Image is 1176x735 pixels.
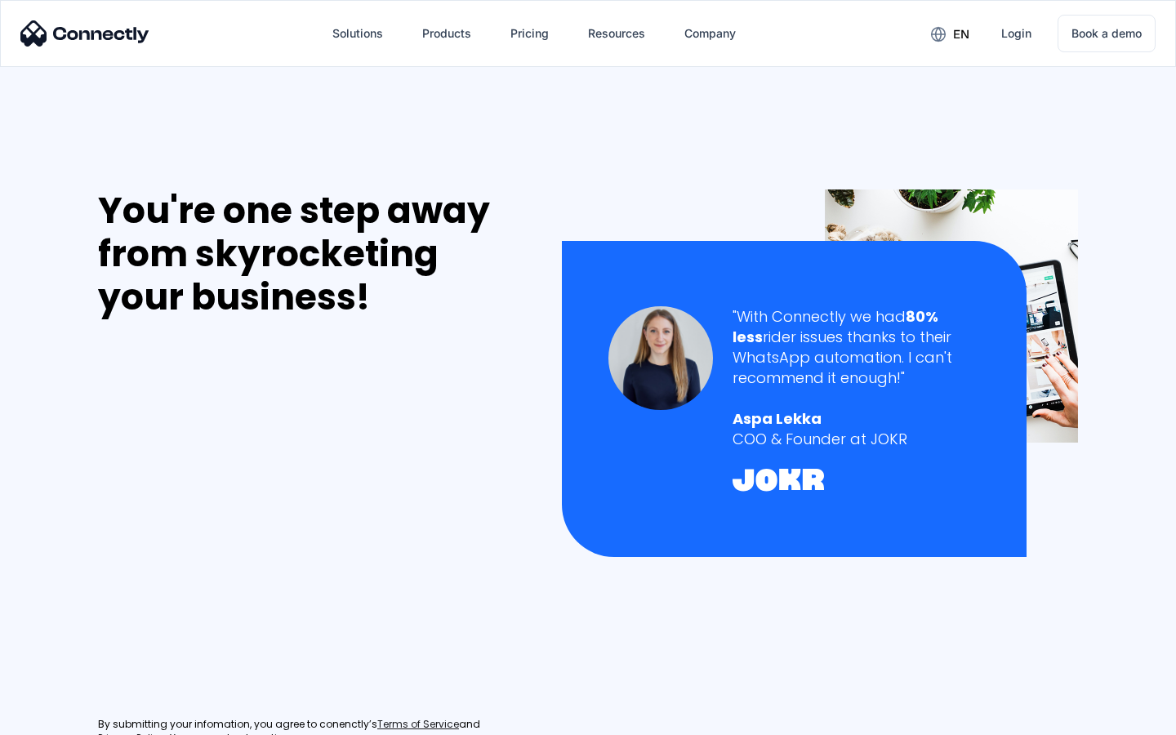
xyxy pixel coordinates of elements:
[733,306,938,347] strong: 80% less
[98,189,528,318] div: You're one step away from skyrocketing your business!
[16,706,98,729] aside: Language selected: English
[510,22,549,45] div: Pricing
[422,22,471,45] div: Products
[332,22,383,45] div: Solutions
[1058,15,1156,52] a: Book a demo
[1001,22,1031,45] div: Login
[377,718,459,732] a: Terms of Service
[733,306,980,389] div: "With Connectly we had rider issues thanks to their WhatsApp automation. I can't recommend it eno...
[684,22,736,45] div: Company
[988,14,1045,53] a: Login
[497,14,562,53] a: Pricing
[733,408,822,429] strong: Aspa Lekka
[33,706,98,729] ul: Language list
[20,20,149,47] img: Connectly Logo
[588,22,645,45] div: Resources
[733,429,980,449] div: COO & Founder at JOKR
[953,23,969,46] div: en
[98,338,343,698] iframe: Form 0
